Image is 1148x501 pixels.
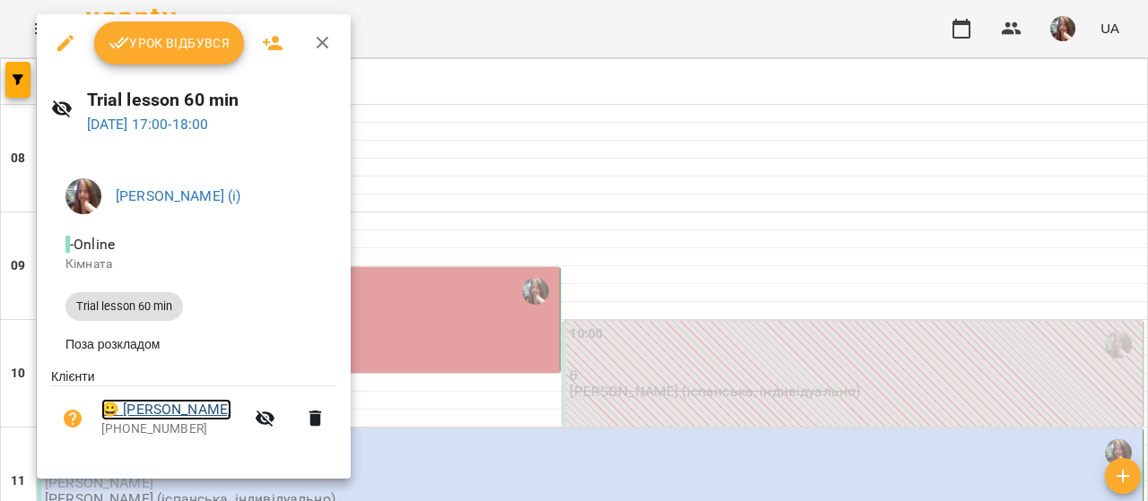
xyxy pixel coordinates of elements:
[94,22,245,65] button: Урок відбувся
[65,298,183,315] span: Trial lesson 60 min
[87,116,209,133] a: [DATE] 17:00-18:00
[65,255,322,273] p: Кімната
[51,367,336,457] ul: Клієнти
[101,399,231,420] a: 😀 [PERSON_NAME]
[109,32,230,54] span: Урок відбувся
[65,178,101,214] img: 0ee1f4be303f1316836009b6ba17c5c5.jpeg
[87,86,337,114] h6: Trial lesson 60 min
[65,236,118,253] span: - Online
[51,397,94,440] button: Візит ще не сплачено. Додати оплату?
[116,187,241,204] a: [PERSON_NAME] (і)
[101,420,244,438] p: [PHONE_NUMBER]
[51,328,336,360] li: Поза розкладом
